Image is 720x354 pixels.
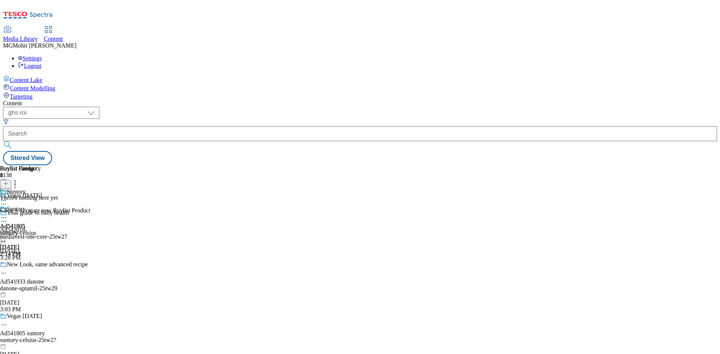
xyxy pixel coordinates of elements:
a: Targeting [3,92,717,100]
div: New Look, same advanced recipe [7,261,88,268]
span: Mohit [PERSON_NAME] [13,42,76,49]
span: MG [3,42,13,49]
span: Targeting [10,93,33,100]
span: Content Modelling [10,85,55,91]
div: Vegas [DATE] [7,313,42,320]
input: Search [3,126,717,141]
div: Content [3,100,717,107]
a: Content Modelling [3,84,717,92]
a: Content [44,27,63,42]
span: Content Lake [10,77,42,83]
a: Media Library [3,27,38,42]
button: Stored View [3,151,52,165]
a: Logout [18,63,41,69]
span: Content [44,36,63,42]
svg: Search Filters [3,119,9,125]
a: Settings [18,55,42,61]
a: Content Lake [3,75,717,84]
span: Media Library [3,36,38,42]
